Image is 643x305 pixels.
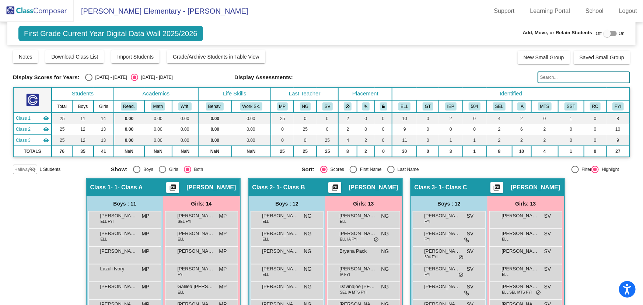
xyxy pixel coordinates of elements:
td: 0 [294,113,317,124]
th: Individualized Education Plan [439,100,462,113]
button: Read. [121,102,137,111]
th: Student Needs Social Emotional Support [487,100,512,113]
span: MP [142,230,150,238]
span: Class 3 [415,184,435,191]
span: [PERSON_NAME] [178,212,214,220]
td: 0.00 [231,113,271,124]
span: do_not_disturb_alt [374,237,379,243]
td: 4 [487,113,512,124]
td: 30 [392,146,417,157]
div: Boys : 12 [249,196,325,211]
input: Search... [538,71,630,83]
td: 2 [357,146,375,157]
a: Learning Portal [524,5,576,17]
span: do_not_disturb_alt [536,290,541,296]
td: 0.00 [198,135,231,146]
td: 0 [584,124,607,135]
th: MTSS [531,100,558,113]
span: FYI [425,272,431,277]
th: Sara Vieyra [317,100,338,113]
div: Filter [579,166,592,173]
span: First Grade Current Year Digital Data Wall 2025/2026 [18,26,203,41]
td: 8 [607,113,630,124]
th: Reclassified [584,100,607,113]
span: ELL [263,272,269,277]
span: SV [467,212,474,220]
span: [PERSON_NAME] [502,248,539,255]
span: Galilea [PERSON_NAME] [178,283,214,290]
div: Both [191,166,203,173]
th: Check Notes [607,100,630,113]
span: [PERSON_NAME] [262,212,299,220]
td: 14 [94,113,114,124]
span: ELL [340,219,347,224]
button: Print Students Details [166,182,179,193]
span: Import Students [117,54,154,60]
th: Keep away students [338,100,357,113]
th: Girls [94,100,114,113]
span: SV [544,230,551,238]
span: [PERSON_NAME] [100,283,137,290]
button: SV [322,102,333,111]
div: Girls: 14 [163,196,240,211]
div: Scores [328,166,344,173]
span: [PERSON_NAME] [502,283,539,290]
span: SV [467,265,474,273]
td: 0 [375,124,392,135]
span: [PERSON_NAME] [262,230,299,237]
span: SV [467,230,474,238]
button: MP [277,102,288,111]
td: NaN [144,146,172,157]
td: Megan Pulido - 1- Class A [13,113,52,124]
span: [PERSON_NAME] [424,212,461,220]
td: 0 [463,113,487,124]
span: [PERSON_NAME] [511,184,560,191]
th: SST [558,100,584,113]
span: MP [219,248,227,255]
span: SV [467,248,474,255]
td: 0 [417,146,439,157]
td: 0.00 [144,135,172,146]
td: 0 [357,113,375,124]
mat-radio-group: Select an option [111,166,296,173]
span: ELL FYI [101,219,114,224]
th: Academics [114,87,199,100]
span: SV [544,265,551,273]
span: MP [142,248,150,255]
th: 504 Plan [463,100,487,113]
span: MP [219,230,227,238]
th: Students [52,87,113,100]
span: ELL [502,236,509,242]
span: Bryana Pack [340,248,377,255]
td: TOTALS [13,146,52,157]
span: NG [304,283,312,291]
span: NG [304,248,312,255]
th: Keep with teacher [375,100,392,113]
span: ELL [178,290,185,295]
td: 0 [417,124,439,135]
td: 0.00 [231,124,271,135]
td: 13 [94,135,114,146]
span: [PERSON_NAME] [262,248,299,255]
td: 25 [317,135,338,146]
td: 2 [512,135,531,146]
th: Gifted and Talented [417,100,439,113]
span: FYI [425,219,431,224]
td: 1 [439,135,462,146]
td: 0.00 [144,124,172,135]
td: 9 [392,124,417,135]
td: 4 [531,146,558,157]
a: Support [488,5,521,17]
span: NG [381,265,389,273]
td: 0 [584,113,607,124]
span: [PERSON_NAME] Elementary - [PERSON_NAME] [74,5,248,17]
td: 25 [52,124,72,135]
span: FYI [425,236,431,242]
td: 1 [558,113,584,124]
span: [PERSON_NAME] [178,265,214,273]
span: New Small Group [524,55,564,60]
td: 10 [512,146,531,157]
span: [PERSON_NAME] [340,230,377,237]
div: Girls [166,166,178,173]
td: 2 [439,113,462,124]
